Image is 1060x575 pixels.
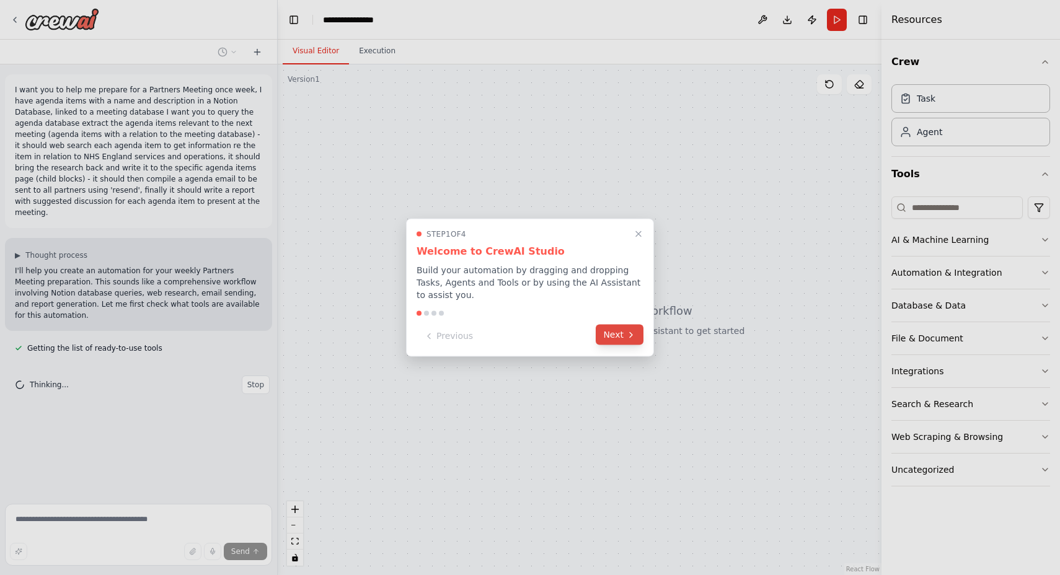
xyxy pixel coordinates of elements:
[417,264,643,301] p: Build your automation by dragging and dropping Tasks, Agents and Tools or by using the AI Assista...
[631,227,646,242] button: Close walkthrough
[417,326,480,346] button: Previous
[417,244,643,259] h3: Welcome to CrewAI Studio
[426,229,466,239] span: Step 1 of 4
[285,11,303,29] button: Hide left sidebar
[596,325,643,345] button: Next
